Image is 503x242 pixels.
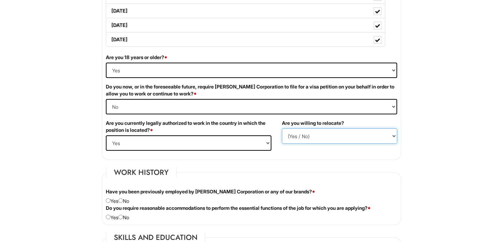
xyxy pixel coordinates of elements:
[106,83,397,97] label: Do you now, or in the foreseeable future, require [PERSON_NAME] Corporation to file for a visa pe...
[101,205,402,221] div: Yes No
[106,120,271,134] label: Are you currently legally authorized to work in the country in which the position is located?
[106,205,371,212] label: Do you require reasonable accommodations to perform the essential functions of the job for which ...
[101,188,402,205] div: Yes No
[106,167,177,178] legend: Work History
[106,54,167,61] label: Are you 18 years or older?
[106,4,385,18] label: [DATE]
[106,18,385,32] label: [DATE]
[106,188,315,195] label: Have you been previously employed by [PERSON_NAME] Corporation or any of our brands?
[106,33,385,47] label: [DATE]
[106,99,397,114] select: (Yes / No)
[106,135,271,151] select: (Yes / No)
[282,128,397,144] select: (Yes / No)
[106,63,397,78] select: (Yes / No)
[282,120,344,127] label: Are you willing to relocate?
